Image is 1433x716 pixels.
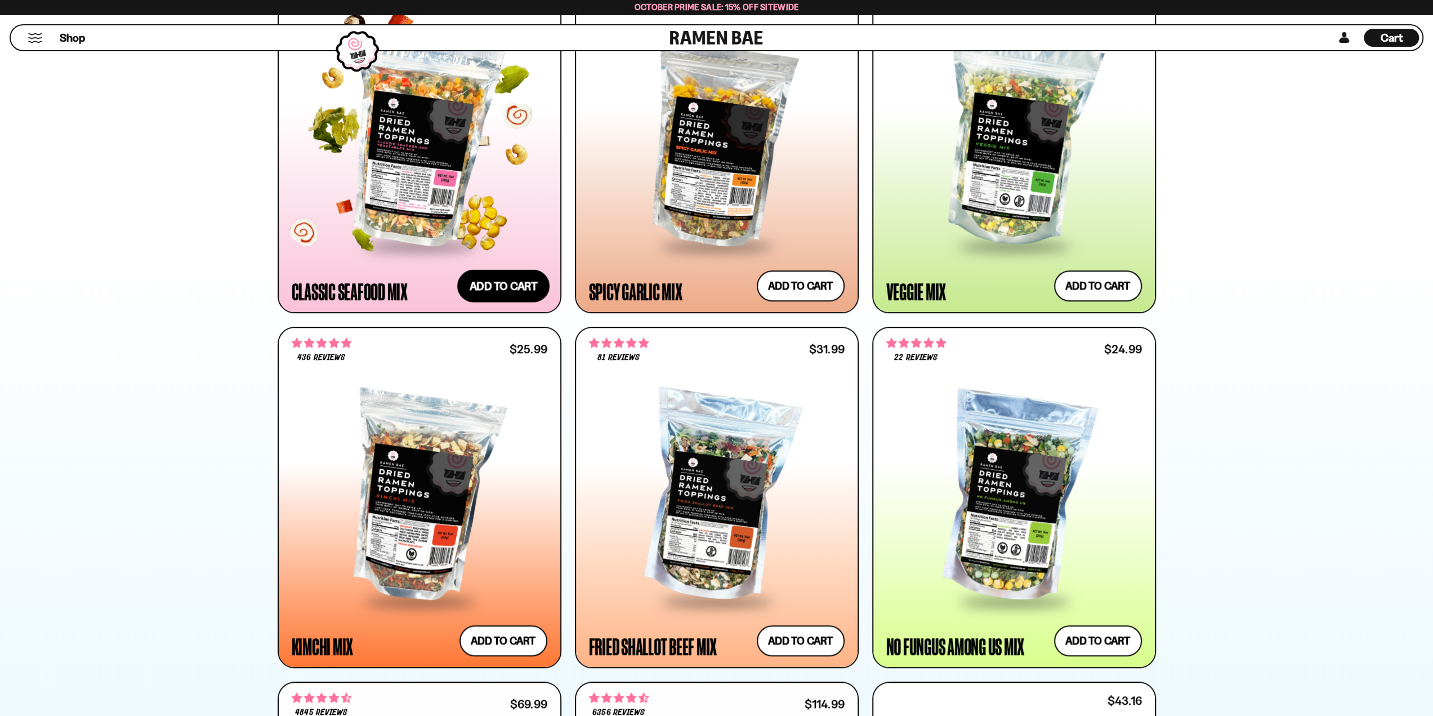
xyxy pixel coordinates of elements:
div: $69.99 [510,699,547,709]
button: Add to cart [1054,270,1142,301]
div: $25.99 [510,344,547,354]
div: $43.16 [1108,695,1141,706]
span: Shop [60,30,85,46]
div: No Fungus Among Us Mix [886,636,1025,656]
a: 4.76 stars 436 reviews $25.99 Kimchi Mix Add to cart [278,327,561,669]
span: 81 reviews [597,353,639,362]
a: Shop [60,29,85,47]
span: 4.76 stars [292,336,351,350]
div: Kimchi Mix [292,636,354,656]
div: Fried Shallot Beef Mix [589,636,717,656]
button: Add to cart [457,269,550,302]
button: Mobile Menu Trigger [28,33,43,43]
div: Classic Seafood Mix [292,281,408,301]
span: 4.82 stars [886,336,946,350]
div: Spicy Garlic Mix [589,281,682,301]
div: $24.99 [1104,344,1141,354]
span: 4.83 stars [589,336,649,350]
div: $31.99 [809,344,844,354]
span: 22 reviews [894,353,937,362]
button: Add to cart [1054,625,1142,656]
div: $114.99 [805,699,844,709]
button: Add to cart [757,270,845,301]
span: 4.63 stars [589,691,649,705]
span: Cart [1381,31,1403,45]
a: 4.83 stars 81 reviews $31.99 Fried Shallot Beef Mix Add to cart [575,327,859,669]
button: Add to cart [757,625,845,656]
span: 4.71 stars [292,691,351,705]
a: 4.82 stars 22 reviews $24.99 No Fungus Among Us Mix Add to cart [872,327,1156,669]
span: 436 reviews [297,353,345,362]
div: Veggie Mix [886,281,947,301]
div: Cart [1364,25,1419,50]
span: October Prime Sale: 15% off Sitewide [635,2,799,12]
button: Add to cart [459,625,547,656]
